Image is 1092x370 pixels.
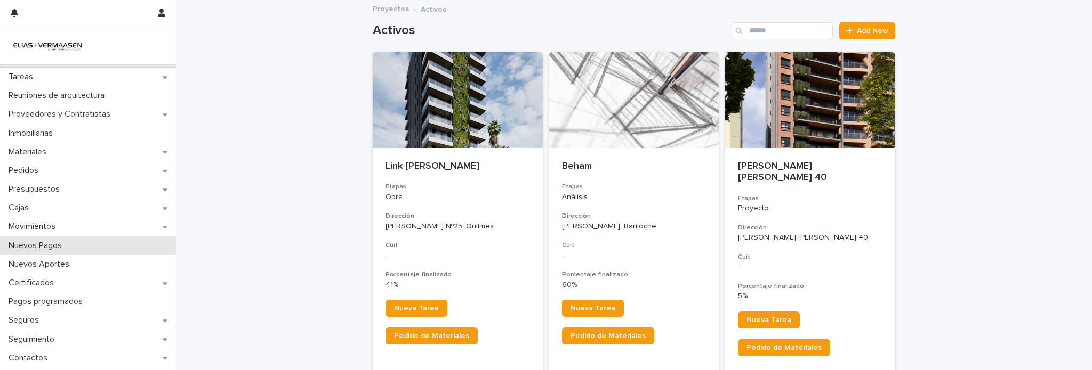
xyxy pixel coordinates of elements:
h3: Dirección [738,224,882,232]
h3: Dirección [562,212,706,220]
h3: Etapas [738,194,882,203]
p: Tareas [4,72,42,82]
span: Nueva Tarea [746,316,791,324]
h3: Porcentaje finalizado [386,270,530,279]
p: - [738,262,882,272]
p: Nuevos Aportes [4,259,78,269]
p: Link [PERSON_NAME] [386,161,530,172]
p: Movimientos [4,221,64,232]
span: Pedido de Materiales [571,332,646,340]
p: Reuniones de arquitectura [4,91,113,101]
img: HMeL2XKrRby6DNq2BZlM [9,35,86,56]
p: Inmobiliarias [4,128,61,138]
h1: Activos [373,23,727,38]
p: Certificados [4,278,62,288]
p: Contactos [4,353,56,363]
a: Proyectos [373,2,409,14]
a: Nueva Tarea [386,300,447,317]
h3: Cuit [562,241,706,250]
p: [PERSON_NAME] [PERSON_NAME] 40 [738,233,882,242]
p: - [562,251,706,260]
span: Nueva Tarea [394,305,439,312]
span: Nueva Tarea [571,305,615,312]
p: Análisis [562,193,706,202]
input: Search [732,22,833,39]
p: Beham [562,161,706,172]
p: Presupuestos [4,184,68,194]
a: Pedido de Materiales [738,339,830,356]
a: Pedido de Materiales [562,327,654,344]
p: Proyecto [738,204,882,213]
p: 41% [386,281,530,290]
p: - [386,251,530,260]
h3: Etapas [386,183,530,191]
span: Pedido de Materiales [746,344,822,351]
p: 60% [562,281,706,290]
p: Seguimiento [4,334,63,344]
h3: Dirección [386,212,530,220]
p: Cajas [4,203,37,213]
p: Seguros [4,315,47,325]
p: [PERSON_NAME] Nº25, Quilmes [386,222,530,231]
p: Obra [386,193,530,202]
p: 5% [738,292,882,301]
p: [PERSON_NAME], Bariloche [562,222,706,231]
a: Pedido de Materiales [386,327,478,344]
p: Pedidos [4,166,47,176]
a: Nueva Tarea [562,300,624,317]
span: Add New [857,27,888,35]
h3: Cuit [386,241,530,250]
p: Activos [421,3,446,14]
p: Nuevos Pagos [4,241,70,251]
a: Add New [839,22,895,39]
p: Pagos programados [4,297,91,307]
a: Nueva Tarea [738,311,800,328]
h3: Porcentaje finalizado [738,282,882,291]
p: Proveedores y Contratistas [4,109,119,119]
p: Materiales [4,147,55,157]
h3: Etapas [562,183,706,191]
h3: Porcentaje finalizado [562,270,706,279]
h3: Cuit [738,253,882,261]
span: Pedido de Materiales [394,332,469,340]
p: [PERSON_NAME] [PERSON_NAME] 40 [738,161,882,184]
